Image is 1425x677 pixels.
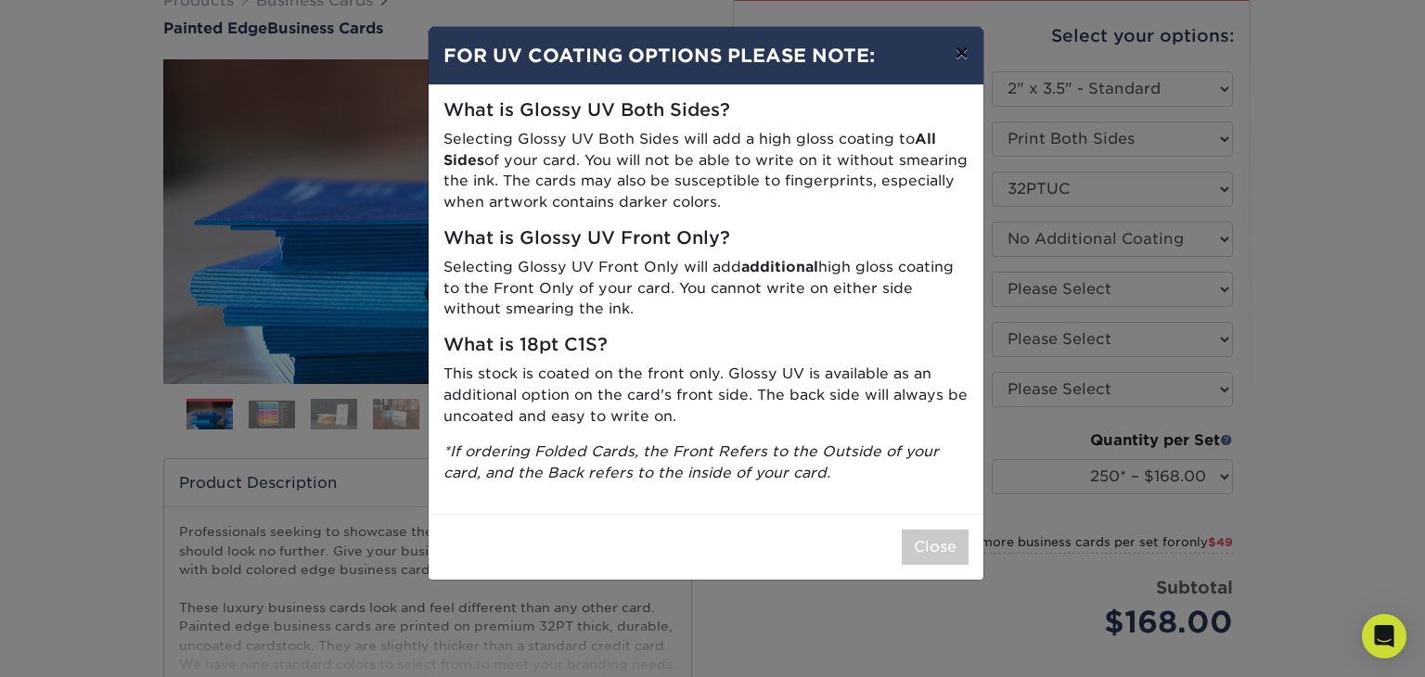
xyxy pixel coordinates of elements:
[1362,614,1406,658] div: Open Intercom Messenger
[443,100,969,121] h5: What is Glossy UV Both Sides?
[443,257,969,320] p: Selecting Glossy UV Front Only will add high gloss coating to the Front Only of your card. You ca...
[902,530,969,565] button: Close
[443,442,939,481] i: *If ordering Folded Cards, the Front Refers to the Outside of your card, and the Back refers to t...
[443,364,969,427] p: This stock is coated on the front only. Glossy UV is available as an additional option on the car...
[741,258,818,275] strong: additional
[443,228,969,249] h5: What is Glossy UV Front Only?
[940,27,982,79] button: ×
[443,42,969,70] h4: FOR UV COATING OPTIONS PLEASE NOTE:
[443,130,936,169] strong: All Sides
[443,335,969,356] h5: What is 18pt C1S?
[443,129,969,213] p: Selecting Glossy UV Both Sides will add a high gloss coating to of your card. You will not be abl...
